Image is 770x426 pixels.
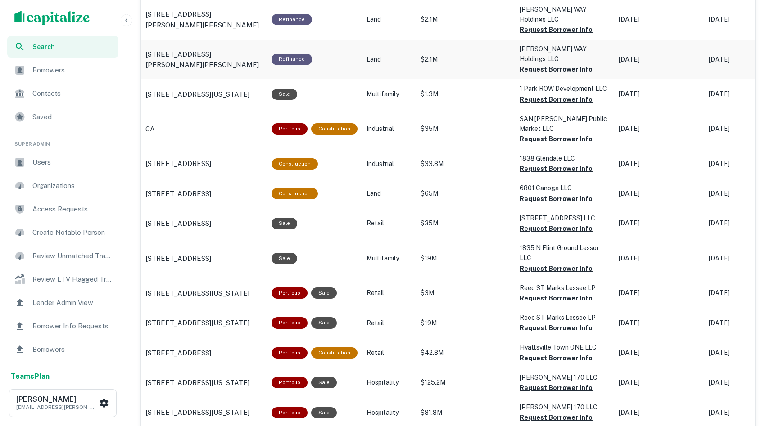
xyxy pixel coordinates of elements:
[619,189,700,198] p: [DATE]
[272,347,308,359] div: This is a portfolio loan with 8 properties
[520,213,610,223] p: [STREET_ADDRESS] LLC
[145,218,263,229] a: [STREET_ADDRESS]
[421,378,511,387] p: $125.2M
[520,293,593,304] button: Request Borrower Info
[145,288,263,299] a: [STREET_ADDRESS][US_STATE]
[32,274,113,285] span: Review LTV Flagged Transactions
[520,4,610,24] p: [PERSON_NAME] WAY Holdings LLC
[7,269,118,290] a: Review LTV Flagged Transactions
[272,14,312,25] div: This loan purpose was for refinancing
[520,114,610,134] p: SAN [PERSON_NAME] Public Market LLC
[7,362,118,384] a: Email Testing
[145,407,263,418] a: [STREET_ADDRESS][US_STATE]
[32,344,113,355] span: Borrowers
[272,253,297,264] div: Sale
[421,15,511,24] p: $2.1M
[7,130,118,152] li: Super Admin
[367,55,412,64] p: Land
[367,378,412,387] p: Hospitality
[619,378,700,387] p: [DATE]
[145,348,263,359] a: [STREET_ADDRESS]
[520,353,593,363] button: Request Borrower Info
[520,183,610,193] p: 6801 Canoga LLC
[7,36,118,58] a: Search
[367,159,412,169] p: Industrial
[619,254,700,263] p: [DATE]
[7,106,118,128] a: Saved
[32,227,113,238] span: Create Notable Person
[145,49,263,70] a: [STREET_ADDRESS][PERSON_NAME][PERSON_NAME]
[367,219,412,228] p: Retail
[311,347,358,359] div: This loan purpose was for construction
[272,188,318,199] div: This loan purpose was for construction
[32,251,113,261] span: Review Unmatched Transactions
[145,124,263,135] a: CA
[367,90,412,99] p: Multifamily
[145,288,249,299] p: [STREET_ADDRESS][US_STATE]
[520,323,593,333] button: Request Borrower Info
[145,188,263,199] a: [STREET_ADDRESS]
[32,180,113,191] span: Organizations
[619,348,700,358] p: [DATE]
[619,318,700,328] p: [DATE]
[7,339,118,360] a: Borrowers
[145,253,263,264] a: [STREET_ADDRESS]
[145,407,249,418] p: [STREET_ADDRESS][US_STATE]
[367,124,412,134] p: Industrial
[7,83,118,104] div: Contacts
[311,377,337,388] div: Sale
[7,59,118,81] a: Borrowers
[14,11,90,25] img: capitalize-logo.png
[520,402,610,412] p: [PERSON_NAME] 170 LLC
[520,313,610,323] p: Reec ST Marks Lessee LP
[145,124,155,135] p: CA
[367,15,412,24] p: Land
[145,9,263,30] p: [STREET_ADDRESS][PERSON_NAME][PERSON_NAME]
[145,253,211,264] p: [STREET_ADDRESS]
[272,377,308,388] div: This is a portfolio loan with 3 properties
[619,288,700,298] p: [DATE]
[272,287,308,299] div: This is a portfolio loan with 2 properties
[32,112,113,122] span: Saved
[272,123,308,135] div: This is a portfolio loan with 2 properties
[32,42,113,52] span: Search
[32,204,113,215] span: Access Requests
[272,89,297,100] div: Sale
[520,382,593,393] button: Request Borrower Info
[272,317,308,328] div: This is a portfolio loan with 3 properties
[272,158,318,170] div: This loan purpose was for construction
[32,88,113,99] span: Contacts
[421,189,511,198] p: $65M
[619,159,700,169] p: [DATE]
[520,193,593,204] button: Request Borrower Info
[9,389,117,417] button: [PERSON_NAME][EMAIL_ADDRESS][PERSON_NAME][DOMAIN_NAME]
[619,15,700,24] p: [DATE]
[725,354,770,397] iframe: Chat Widget
[311,287,337,299] div: Sale
[11,372,50,381] strong: Teams Plan
[367,348,412,358] p: Retail
[145,377,249,388] p: [STREET_ADDRESS][US_STATE]
[367,254,412,263] p: Multifamily
[619,124,700,134] p: [DATE]
[520,342,610,352] p: Hyattsville Town ONE LLC
[367,189,412,198] p: Land
[145,188,211,199] p: [STREET_ADDRESS]
[7,315,118,337] a: Borrower Info Requests
[619,90,700,99] p: [DATE]
[520,153,610,163] p: 1838 Glendale LLC
[520,44,610,64] p: [PERSON_NAME] WAY Holdings LLC
[7,175,118,197] a: Organizations
[7,245,118,267] a: Review Unmatched Transactions
[7,292,118,314] a: Lender Admin View
[7,198,118,220] a: Access Requests
[520,223,593,234] button: Request Borrower Info
[145,158,211,169] p: [STREET_ADDRESS]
